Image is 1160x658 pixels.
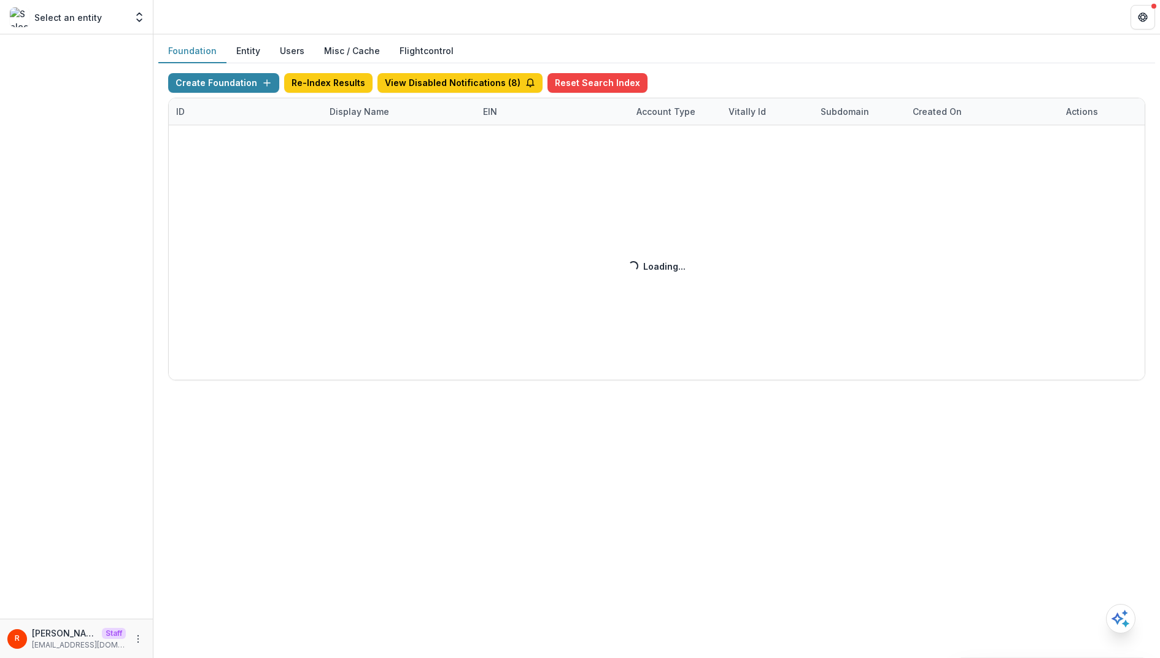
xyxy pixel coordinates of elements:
[226,39,270,63] button: Entity
[1131,5,1155,29] button: Get Help
[314,39,390,63] button: Misc / Cache
[32,627,97,640] p: [PERSON_NAME]
[131,5,148,29] button: Open entity switcher
[1106,604,1135,633] button: Open AI Assistant
[400,44,454,57] a: Flightcontrol
[270,39,314,63] button: Users
[34,11,102,24] p: Select an entity
[131,632,145,646] button: More
[10,7,29,27] img: Select an entity
[32,640,126,651] p: [EMAIL_ADDRESS][DOMAIN_NAME]
[158,39,226,63] button: Foundation
[102,628,126,639] p: Staff
[15,635,20,643] div: Raj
